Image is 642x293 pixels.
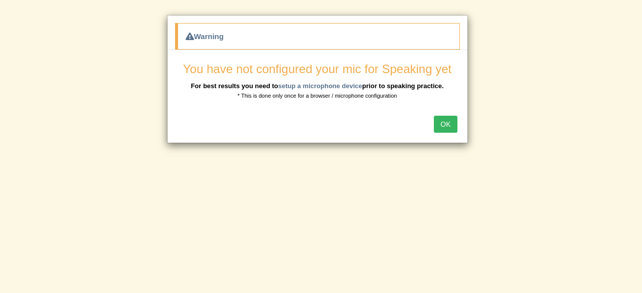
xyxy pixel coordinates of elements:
[238,93,397,99] small: * This is done only once for a browser / microphone configuration
[175,23,460,50] div: Warning
[434,116,457,133] button: OK
[191,82,443,90] b: For best results you need to prior to speaking practice.
[183,62,451,76] span: You have not configured your mic for Speaking yet
[278,82,362,90] a: setup a microphone device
